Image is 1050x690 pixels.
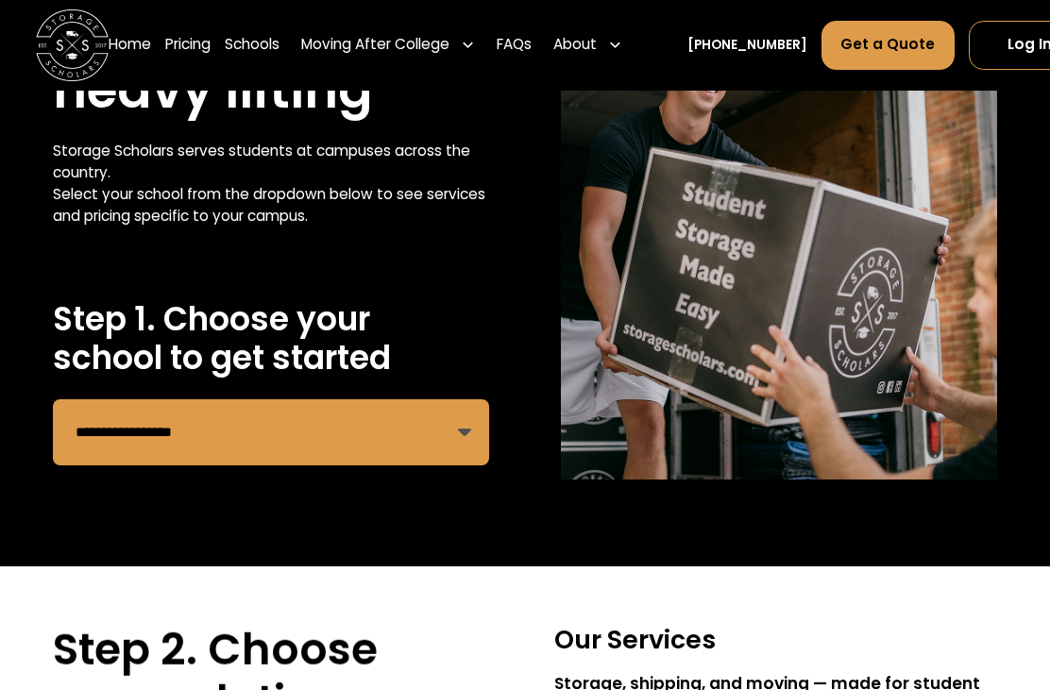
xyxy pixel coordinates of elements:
[821,21,954,70] a: Get a Quote
[165,20,211,71] a: Pricing
[53,300,489,379] h2: Step 1. Choose your school to get started
[36,9,109,82] a: home
[295,20,483,71] div: Moving After College
[553,34,597,56] div: About
[547,20,630,71] div: About
[53,141,489,227] div: Storage Scholars serves students at campuses across the country. Select your school from the drop...
[301,34,449,56] div: Moving After College
[554,624,998,657] h3: Our Services
[36,9,109,82] img: Storage Scholars main logo
[497,20,532,71] a: FAQs
[687,36,807,55] a: [PHONE_NUMBER]
[225,20,279,71] a: Schools
[109,20,151,71] a: Home
[53,399,489,465] form: Remind Form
